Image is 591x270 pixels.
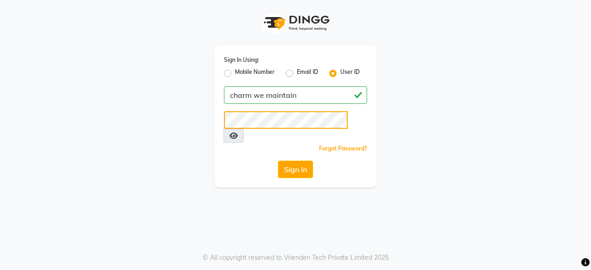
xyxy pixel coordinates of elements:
[224,111,348,129] input: Username
[278,161,313,178] button: Sign In
[235,68,275,79] label: Mobile Number
[319,145,367,152] a: Forgot Password?
[340,68,360,79] label: User ID
[259,9,332,36] img: logo1.svg
[224,56,259,64] label: Sign In Using:
[224,86,367,104] input: Username
[297,68,318,79] label: Email ID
